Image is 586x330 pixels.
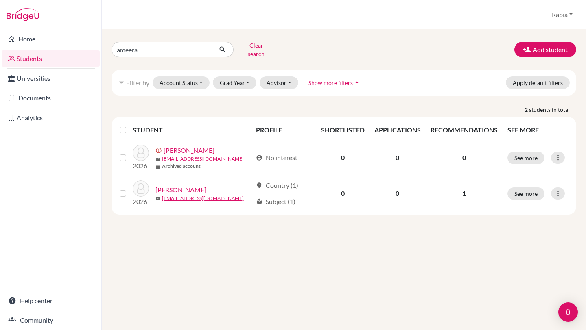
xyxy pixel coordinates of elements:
span: local_library [256,198,262,205]
span: error_outline [155,147,164,154]
span: mail [155,196,160,201]
i: filter_list [118,79,125,86]
a: Documents [2,90,100,106]
img: Bridge-U [7,8,39,21]
button: Grad Year [213,76,257,89]
div: Country (1) [256,180,298,190]
button: Show more filtersarrow_drop_up [302,76,368,89]
a: [PERSON_NAME] [155,185,206,195]
div: No interest [256,153,297,163]
a: Analytics [2,110,100,126]
a: Students [2,50,100,67]
input: Find student by name... [112,42,212,57]
td: 0 [316,140,370,176]
a: Universities [2,70,100,87]
td: 0 [316,176,370,211]
img: Shaikh, Ameera [133,180,149,197]
img: Shaikh, Ameera [133,145,149,161]
button: Add student [514,42,576,57]
button: Account Status [153,76,210,89]
button: Apply default filters [506,76,570,89]
span: students in total [529,105,576,114]
button: See more [507,187,544,200]
div: Open Intercom Messenger [558,302,578,322]
p: 0 [431,153,498,163]
a: [EMAIL_ADDRESS][DOMAIN_NAME] [162,195,244,202]
a: Community [2,312,100,328]
span: account_circle [256,154,262,161]
a: Help center [2,293,100,309]
th: PROFILE [251,120,316,140]
td: 0 [370,140,426,176]
a: [PERSON_NAME] [164,145,214,155]
button: See more [507,152,544,164]
th: SHORTLISTED [316,120,370,140]
th: STUDENT [133,120,251,140]
b: Archived account [162,163,201,170]
button: Advisor [260,76,298,89]
p: 2026 [133,161,149,171]
span: mail [155,157,160,162]
i: arrow_drop_up [353,78,361,87]
span: Filter by [126,79,149,87]
button: Rabia [548,7,576,22]
th: APPLICATIONS [370,120,426,140]
div: Subject (1) [256,197,295,206]
button: Clear search [234,39,279,60]
th: RECOMMENDATIONS [426,120,503,140]
span: inventory_2 [155,164,160,169]
p: 1 [431,189,498,198]
a: Home [2,31,100,47]
a: [EMAIL_ADDRESS][DOMAIN_NAME] [162,155,244,163]
p: 2026 [133,197,149,206]
th: SEE MORE [503,120,573,140]
span: Show more filters [308,79,353,86]
td: 0 [370,176,426,211]
strong: 2 [525,105,529,114]
span: location_on [256,182,262,189]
